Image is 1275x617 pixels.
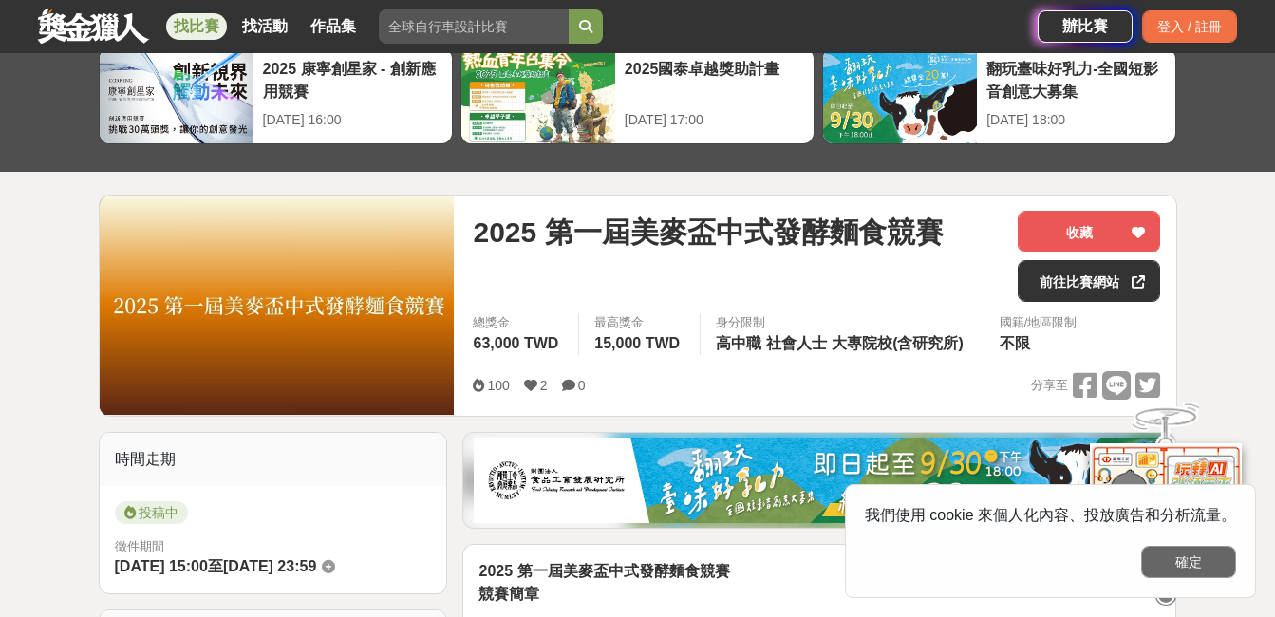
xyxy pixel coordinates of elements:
[478,586,539,602] strong: 競賽簡章
[1038,10,1133,43] a: 辦比賽
[115,539,164,553] span: 徵件期間
[460,47,815,144] a: 2025國泰卓越獎助計畫[DATE] 17:00
[478,563,729,579] strong: 2025 第一屆美麥盃中式發酵麵食競賽
[473,335,558,351] span: 63,000 TWD
[625,110,804,130] div: [DATE] 17:00
[474,438,1165,523] img: 1c81a89c-c1b3-4fd6-9c6e-7d29d79abef5.jpg
[986,110,1166,130] div: [DATE] 18:00
[115,558,208,574] span: [DATE] 15:00
[487,378,509,393] span: 100
[1018,260,1160,302] a: 前往比賽網站
[100,196,455,415] img: Cover Image
[1090,443,1242,570] img: d2146d9a-e6f6-4337-9592-8cefde37ba6b.png
[166,13,227,40] a: 找比賽
[1031,371,1068,400] span: 分享至
[473,211,943,253] span: 2025 第一屆美麥盃中式發酵麵食競賽
[822,47,1176,144] a: 翻玩臺味好乳力-全國短影音創意大募集[DATE] 18:00
[234,13,295,40] a: 找活動
[208,558,223,574] span: 至
[594,313,684,332] span: 最高獎金
[473,313,563,332] span: 總獎金
[115,501,188,524] span: 投稿中
[263,110,442,130] div: [DATE] 16:00
[1000,313,1078,332] div: 國籍/地區限制
[100,433,447,486] div: 時間走期
[716,335,761,351] span: 高中職
[625,58,804,101] div: 2025國泰卓越獎助計畫
[578,378,586,393] span: 0
[1141,546,1236,578] button: 確定
[865,507,1236,523] span: 我們使用 cookie 來個人化內容、投放廣告和分析流量。
[766,335,827,351] span: 社會人士
[832,335,964,351] span: 大專院校(含研究所)
[540,378,548,393] span: 2
[1018,211,1160,252] button: 收藏
[716,313,968,332] div: 身分限制
[379,9,569,44] input: 全球自行車設計比賽
[1142,10,1237,43] div: 登入 / 註冊
[986,58,1166,101] div: 翻玩臺味好乳力-全國短影音創意大募集
[99,47,453,144] a: 2025 康寧創星家 - 創新應用競賽[DATE] 16:00
[223,558,316,574] span: [DATE] 23:59
[303,13,364,40] a: 作品集
[263,58,442,101] div: 2025 康寧創星家 - 創新應用競賽
[1000,335,1030,351] span: 不限
[594,335,680,351] span: 15,000 TWD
